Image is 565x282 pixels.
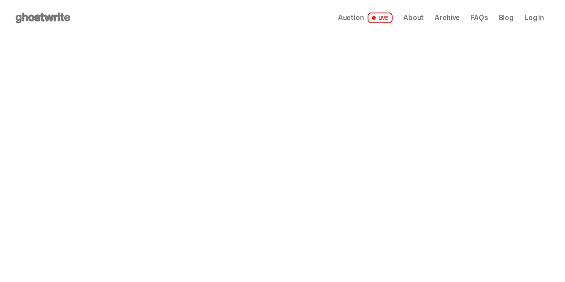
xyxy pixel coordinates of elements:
[499,14,514,21] a: Blog
[338,13,393,23] a: Auction LIVE
[403,14,424,21] a: About
[524,14,544,21] a: Log in
[338,14,364,21] span: Auction
[470,14,488,21] a: FAQs
[435,14,460,21] a: Archive
[368,13,393,23] span: LIVE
